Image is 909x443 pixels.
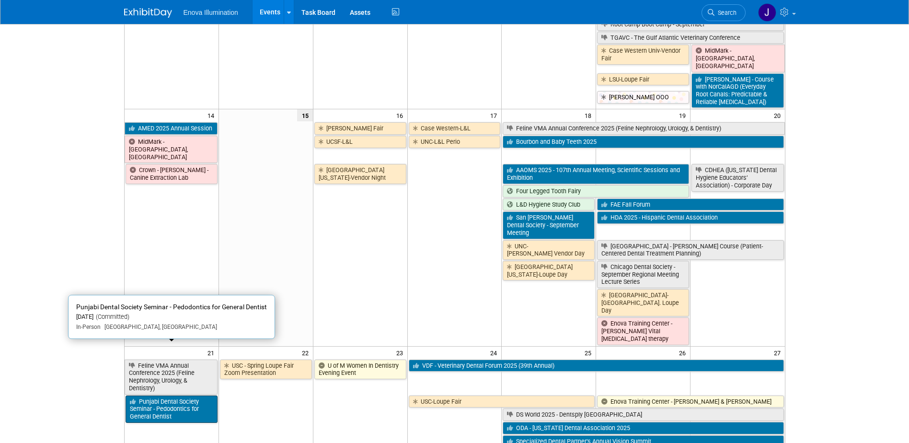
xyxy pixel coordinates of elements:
[503,422,783,434] a: ODA - [US_STATE] Dental Association 2025
[207,347,219,359] span: 21
[126,164,218,184] a: Crown - [PERSON_NAME] - Canine Extraction Lab
[503,408,783,421] a: DS World 2025 - Dentsply [GEOGRAPHIC_DATA]
[395,347,407,359] span: 23
[489,347,501,359] span: 24
[207,109,219,121] span: 14
[714,9,736,16] span: Search
[691,164,783,191] a: CDHEA ([US_STATE] Dental Hygiene Educators’ Association) - Corporate Day
[409,396,595,408] a: USC-Loupe Fair
[678,347,690,359] span: 26
[314,136,406,148] a: UCSF-L&L
[597,261,689,288] a: Chicago Dental Society - September Regional Meeting Lecture Series
[126,396,218,423] a: Punjabi Dental Society Seminar - Pedodontics for General Dentist
[597,73,689,86] a: LSU-Loupe Fair
[503,261,595,280] a: [GEOGRAPHIC_DATA][US_STATE]-Loupe Day
[93,313,129,320] span: (Committed)
[125,360,218,395] a: Feline VMA Annual Conference 2025 (Feline Nephrology, Urology, & Dentistry)
[503,136,783,148] a: Bourbon and Baby Teeth 2025
[395,109,407,121] span: 16
[584,347,596,359] span: 25
[597,317,689,345] a: Enova Training Center - [PERSON_NAME] Vital [MEDICAL_DATA] therapy
[314,164,406,184] a: [GEOGRAPHIC_DATA][US_STATE]-Vendor Night
[76,324,101,330] span: In-Person
[597,396,783,408] a: Enova Training Center - [PERSON_NAME] & [PERSON_NAME]
[773,109,785,121] span: 20
[489,109,501,121] span: 17
[124,8,172,18] img: ExhibitDay
[76,313,267,321] div: [DATE]
[314,360,406,379] a: U of M Women In Dentistry Evening Event
[597,198,783,211] a: FAE Fall Forum
[409,122,501,135] a: Case Western-L&L
[597,91,689,104] a: [PERSON_NAME] OOO
[597,240,783,260] a: [GEOGRAPHIC_DATA] - [PERSON_NAME] Course (Patient-Centered Dental Treatment Planning)
[702,4,746,21] a: Search
[584,109,596,121] span: 18
[597,289,689,316] a: [GEOGRAPHIC_DATA]-[GEOGRAPHIC_DATA]. Loupe Day
[503,185,689,198] a: Four Legged Tooth Fairy
[125,122,218,135] a: AMED 2025 Annual Session
[125,136,218,163] a: MidMark - [GEOGRAPHIC_DATA], [GEOGRAPHIC_DATA]
[76,303,267,311] span: Punjabi Dental Society Seminar - Pedodontics for General Dentist
[503,240,595,260] a: UNC-[PERSON_NAME] Vendor Day
[314,122,406,135] a: [PERSON_NAME] Fair
[597,211,783,224] a: HDA 2025 - Hispanic Dental Association
[691,73,783,108] a: [PERSON_NAME] - Course with NorCalAGD (Everyday Root Canals: Predictable & Reliable [MEDICAL_DATA])
[503,164,689,184] a: AAOMS 2025 - 107th Annual Meeting, Scientific Sessions and Exhibition
[678,109,690,121] span: 19
[773,347,785,359] span: 27
[409,136,501,148] a: UNC-L&L Perio
[297,109,313,121] span: 15
[503,122,784,135] a: Feline VMA Annual Conference 2025 (Feline Nephrology, Urology, & Dentistry)
[184,9,238,16] span: Enova Illumination
[101,324,217,330] span: [GEOGRAPHIC_DATA], [GEOGRAPHIC_DATA]
[503,211,595,239] a: San [PERSON_NAME] Dental Society - September Meeting
[691,45,784,72] a: MidMark - [GEOGRAPHIC_DATA], [GEOGRAPHIC_DATA]
[758,3,776,22] img: Janelle Tlusty
[301,347,313,359] span: 22
[597,32,783,44] a: TGAVC - The Gulf Atlantic Veterinary Conference
[409,360,784,372] a: VDF - Veterinary Dental Forum 2025 (39th Annual)
[503,198,595,211] a: L&D Hygiene Study Club
[597,45,689,64] a: Case Western Univ-Vendor Fair
[220,360,312,379] a: USC - Spring Loupe Fair Zoom Presentation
